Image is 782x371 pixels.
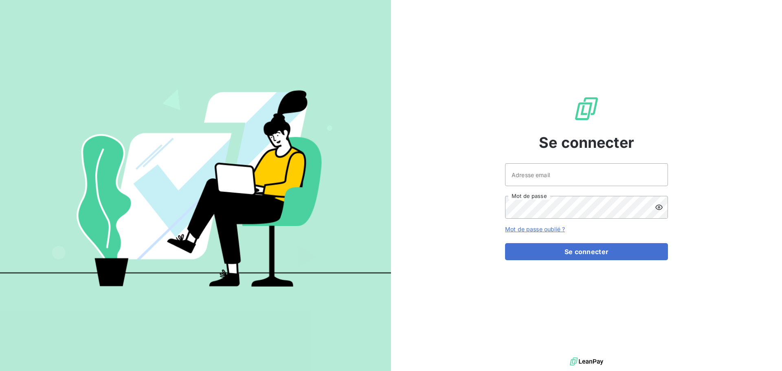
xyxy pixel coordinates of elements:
button: Se connecter [505,243,668,260]
a: Mot de passe oublié ? [505,226,565,233]
img: logo [570,356,603,368]
img: Logo LeanPay [573,96,600,122]
input: placeholder [505,163,668,186]
span: Se connecter [539,132,634,154]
